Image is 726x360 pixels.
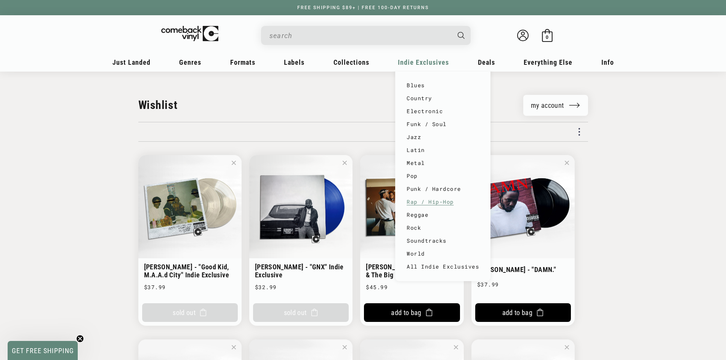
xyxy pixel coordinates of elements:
a: Rock [407,221,479,234]
a: World [407,247,479,260]
a: Country [407,92,479,105]
button: Close teaser [76,335,84,342]
button: Sold Out [253,303,349,322]
span: Collections [333,58,369,66]
a: FREE SHIPPING $89+ | FREE 100-DAY RETURNS [290,5,436,10]
span: Formats [230,58,255,66]
span: 0 [546,34,548,40]
a: Pop [407,170,479,182]
a: Electronic [407,105,479,118]
div: GET FREE SHIPPINGClose teaser [8,341,78,360]
span: Indie Exclusives [398,58,449,66]
button: Add To Bag [364,303,460,322]
div: Wishlist [138,101,178,109]
a: Funk / Soul [407,118,479,131]
a: All Indie Exclusives [407,260,479,273]
a: My Account [523,95,588,116]
button: Delete Kendrick Lamar - "GNX" Indie Exclusive [340,158,349,168]
a: Latin [407,144,479,157]
button: Search [451,26,471,45]
a: Jazz [407,131,479,144]
button: Delete Tame Impala - "Currents" [562,342,572,352]
a: Reggae [407,208,479,221]
div: Search [261,26,471,45]
span: Labels [284,58,305,66]
input: When autocomplete results are available use up and down arrows to review and enter to select [269,28,450,43]
a: Punk / Hardcore [407,182,479,195]
span: Everything Else [524,58,572,66]
a: Blues [407,79,479,92]
button: Add To Bag [475,303,571,322]
span: Just Landed [112,58,151,66]
a: Rap / Hip-Hop [407,195,479,208]
span: Genres [179,58,201,66]
button: Delete Kanye West - "The College Dropout" [451,342,461,352]
span: GET FREE SHIPPING [12,347,74,355]
span: Info [601,58,614,66]
a: Metal [407,157,479,170]
a: Soundtracks [407,234,479,247]
span: Deals [478,58,495,66]
button: Delete Kendrick Lamar - "To Pimp A Butterfly" [340,342,349,352]
div: More Options [573,124,586,139]
button: Delete Kendrick Lamar - "Good Kid, M.A.A.d City" Indie Exclusive [229,158,239,168]
button: Delete Kendrick Lamar - "DAMN." [562,158,572,168]
button: Sold Out [142,303,238,322]
img: ComebackVinyl.com [161,26,218,42]
button: Delete Kendrick Lamar - "Good Kid, M.A.A.d City" [229,342,239,352]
